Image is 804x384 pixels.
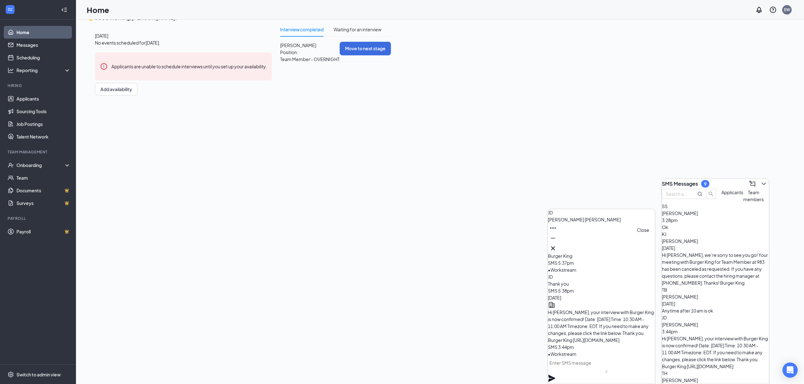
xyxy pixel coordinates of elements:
[662,203,769,210] div: SS
[95,83,137,96] button: Add availability
[548,273,655,280] div: JD
[760,180,768,188] svg: ChevronDown
[548,233,558,243] button: Minimize
[16,371,61,378] div: Switch to admin view
[548,223,558,233] button: Ellipses
[769,6,777,14] svg: QuestionInfo
[548,209,655,216] div: JD
[548,295,561,300] span: [DATE]
[548,217,621,222] span: [PERSON_NAME] [PERSON_NAME]
[8,83,69,88] div: Hiring
[662,294,698,300] span: [PERSON_NAME]
[548,351,576,357] span: • Workstream
[340,42,391,55] button: Move to next stage
[749,180,756,188] svg: ComposeMessage
[548,309,654,343] span: Hi [PERSON_NAME], your interview with Burger King is now confirmed! Date: [DATE] Time: 10:30 AM -...
[8,371,14,378] svg: Settings
[16,184,71,197] a: DocumentsCrown
[95,39,160,46] span: No events scheduled for [DATE] .
[662,251,769,286] div: Hi [PERSON_NAME], we’re sorry to see you go! Your meeting with Burger King for Team Member at 983...
[747,179,757,189] button: ComposeMessage
[662,231,769,238] div: KJ
[548,267,576,273] span: • Workstream
[16,51,71,64] a: Scheduling
[16,162,65,168] div: Onboarding
[637,226,649,233] div: Close
[95,32,272,39] span: [DATE]
[662,370,769,377] div: TH
[16,130,71,143] a: Talent Network
[662,314,769,321] div: JD
[662,238,698,244] span: [PERSON_NAME]
[549,224,557,232] svg: Ellipses
[16,197,71,209] a: SurveysCrown
[16,225,71,238] a: PayrollCrown
[662,307,769,314] div: Anytime after 10 am is ok
[662,224,769,231] div: Ok
[16,92,71,105] a: Applicants
[721,189,743,195] span: Applicants
[87,4,109,15] h1: Home
[548,375,556,382] svg: Plane
[280,26,323,33] div: Interview completed
[662,210,698,216] span: [PERSON_NAME]
[548,344,655,350] div: SMS 3:44pm
[280,56,340,63] p: Team Member - OVERNIGHT
[662,377,698,383] span: [PERSON_NAME]
[8,162,14,168] svg: UserCheck
[755,6,763,14] svg: Notifications
[662,329,678,334] span: 3:44pm
[759,179,769,189] button: ChevronDown
[706,189,716,199] button: search
[7,6,13,13] svg: WorkstreamLogo
[16,171,71,184] a: Team
[662,322,698,327] span: [PERSON_NAME]
[100,63,108,70] svg: Error
[548,287,655,294] div: SMS 5:38pm
[8,216,69,221] div: Payroll
[548,301,556,309] svg: Company
[662,180,698,187] h3: SMS Messages
[16,118,71,130] a: Job Postings
[704,181,707,187] div: 9
[548,243,558,253] button: Cross
[280,49,340,56] p: Position:
[706,191,716,196] span: search
[662,245,675,251] span: [DATE]
[61,7,67,13] svg: Collapse
[549,245,557,252] svg: Cross
[334,26,381,33] div: Waiting for an interview
[280,42,340,49] span: [PERSON_NAME]
[697,191,702,196] svg: MagnifyingGlass
[548,281,569,287] span: Thank you
[16,105,71,118] a: Sourcing Tools
[662,301,675,307] span: [DATE]
[784,7,790,12] div: EW
[548,259,655,266] div: SMS 5:37pm
[8,149,69,155] div: Team Management
[743,189,764,202] span: Team members
[8,67,14,73] svg: Analysis
[662,286,769,293] div: TB
[16,26,71,39] a: Home
[16,39,71,51] a: Messages
[666,190,688,197] input: Search applicant
[111,63,267,70] div: Applicants are unable to schedule interviews until you set up your availability.
[662,217,678,223] span: 3:28pm
[662,335,769,370] div: Hi [PERSON_NAME], your interview with Burger King is now confirmed! Date: [DATE] Time: 10:30 AM -...
[549,234,557,242] svg: Minimize
[782,362,798,378] div: Open Intercom Messenger
[16,67,71,73] div: Reporting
